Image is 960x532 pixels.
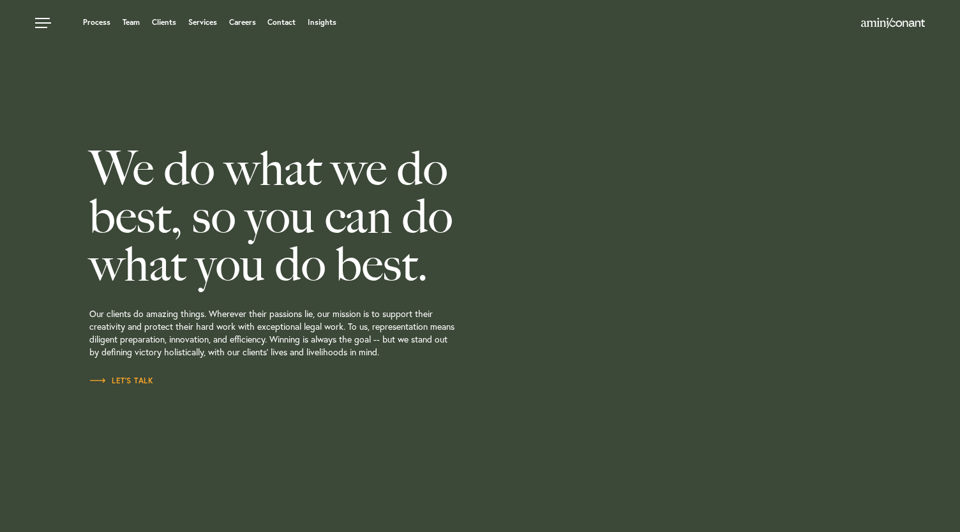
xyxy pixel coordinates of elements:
[123,18,140,26] a: Team
[861,18,925,28] img: Amini & Conant
[308,18,336,26] a: Insights
[267,18,296,26] a: Contact
[89,288,550,374] p: Our clients do amazing things. Wherever their passions lie, our mission is to support their creat...
[89,377,153,385] span: Let’s Talk
[229,18,256,26] a: Careers
[83,18,110,26] a: Process
[188,18,217,26] a: Services
[89,145,550,288] h2: We do what we do best, so you can do what you do best.
[89,374,153,387] a: Let’s Talk
[152,18,176,26] a: Clients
